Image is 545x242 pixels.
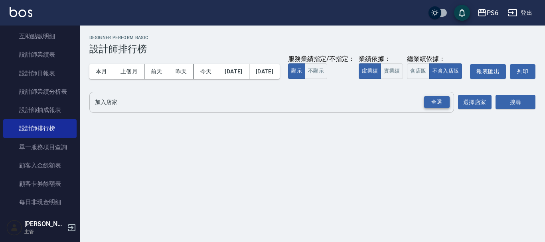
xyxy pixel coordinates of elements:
[429,63,462,79] button: 不含入店販
[3,45,77,64] a: 設計師業績表
[470,64,506,79] button: 報表匯出
[24,228,65,235] p: 主管
[144,64,169,79] button: 前天
[10,7,32,17] img: Logo
[3,64,77,83] a: 設計師日報表
[487,8,498,18] div: PS6
[89,35,535,40] h2: Designer Perform Basic
[423,94,451,110] button: Open
[454,5,470,21] button: save
[3,83,77,101] a: 設計師業績分析表
[496,95,535,110] button: 搜尋
[3,138,77,156] a: 單一服務項目查詢
[505,6,535,20] button: 登出
[407,63,429,79] button: 含店販
[359,63,381,79] button: 虛業績
[288,63,305,79] button: 顯示
[249,64,280,79] button: [DATE]
[359,55,403,63] div: 業績依據：
[510,64,535,79] button: 列印
[288,55,355,63] div: 服務業績指定/不指定：
[3,175,77,193] a: 顧客卡券餘額表
[305,63,327,79] button: 不顯示
[3,27,77,45] a: 互助點數明細
[93,95,438,109] input: 店家名稱
[194,64,219,79] button: 今天
[3,101,77,119] a: 設計師抽成報表
[169,64,194,79] button: 昨天
[89,43,535,55] h3: 設計師排行榜
[218,64,249,79] button: [DATE]
[424,96,450,108] div: 全選
[3,193,77,211] a: 每日非現金明細
[3,119,77,138] a: 設計師排行榜
[89,64,114,79] button: 本月
[407,55,466,63] div: 總業績依據：
[24,220,65,228] h5: [PERSON_NAME]
[3,212,77,230] a: 每日收支明細
[114,64,144,79] button: 上個月
[381,63,403,79] button: 實業績
[474,5,502,21] button: PS6
[3,156,77,175] a: 顧客入金餘額表
[6,220,22,236] img: Person
[458,95,492,110] button: 選擇店家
